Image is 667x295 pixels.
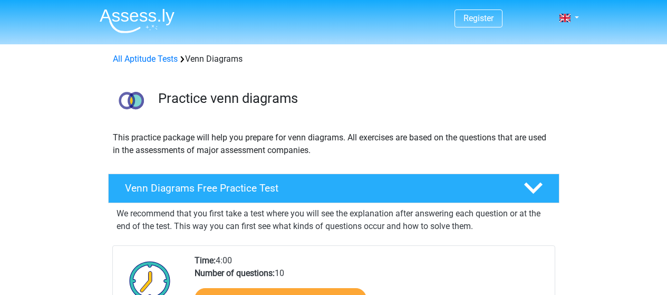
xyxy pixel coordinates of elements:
h4: Venn Diagrams Free Practice Test [125,182,507,194]
a: Register [463,13,494,23]
a: Venn Diagrams Free Practice Test [104,174,564,203]
div: Venn Diagrams [109,53,559,65]
b: Time: [195,255,216,265]
a: All Aptitude Tests [113,54,178,64]
p: We recommend that you first take a test where you will see the explanation after answering each q... [117,207,551,233]
img: Assessly [100,8,175,33]
p: This practice package will help you prepare for venn diagrams. All exercises are based on the que... [113,131,555,157]
img: venn diagrams [109,78,153,123]
h3: Practice venn diagrams [158,90,551,107]
b: Number of questions: [195,268,275,278]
